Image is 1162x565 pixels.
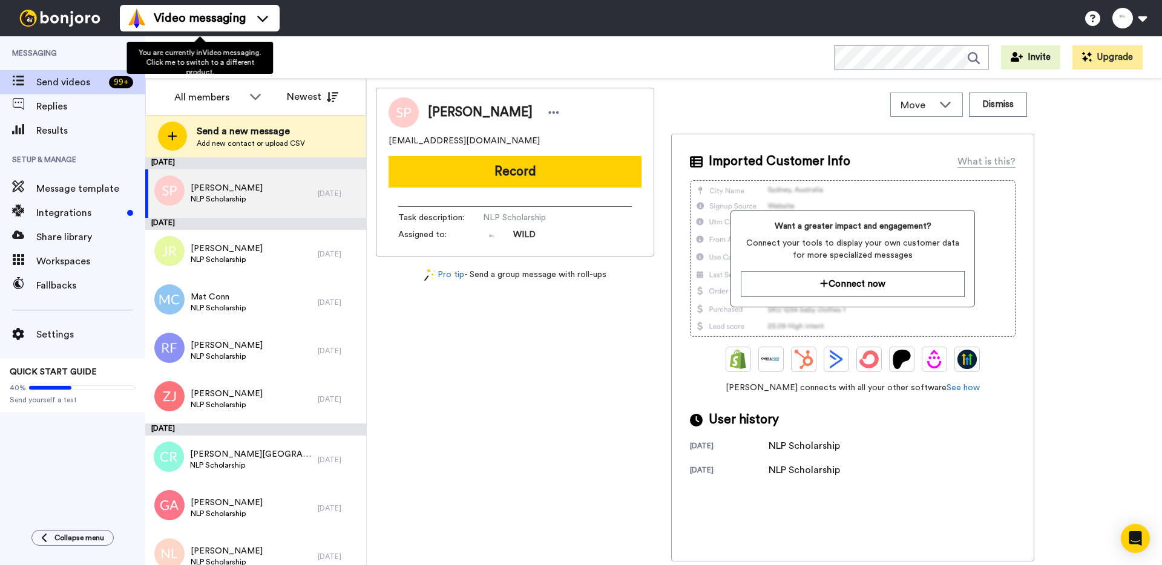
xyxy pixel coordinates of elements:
[892,350,911,369] img: Patreon
[191,545,263,557] span: [PERSON_NAME]
[1121,524,1150,553] div: Open Intercom Messenger
[191,255,263,264] span: NLP Scholarship
[794,350,813,369] img: Hubspot
[278,85,347,109] button: Newest
[318,552,360,561] div: [DATE]
[318,394,360,404] div: [DATE]
[154,490,185,520] img: ga.png
[191,351,263,361] span: NLP Scholarship
[424,269,464,281] a: Pro tip
[154,442,184,472] img: cr.png
[709,152,850,171] span: Imported Customer Info
[690,441,769,453] div: [DATE]
[761,350,781,369] img: Ontraport
[36,99,145,114] span: Replies
[1001,45,1060,70] button: Invite
[769,439,840,453] div: NLP Scholarship
[389,156,642,188] button: Record
[154,175,185,206] img: sp.png
[428,103,533,122] span: [PERSON_NAME]
[690,465,769,477] div: [DATE]
[10,368,97,376] span: QUICK START GUIDE
[197,124,305,139] span: Send a new message
[145,218,366,230] div: [DATE]
[36,75,104,90] span: Send videos
[741,220,964,232] span: Want a greater impact and engagement?
[901,98,933,113] span: Move
[36,123,145,138] span: Results
[154,381,185,411] img: zj.png
[197,139,305,148] span: Add new contact or upload CSV
[109,76,133,88] div: 99 +
[769,463,840,477] div: NLP Scholarship
[191,243,263,255] span: [PERSON_NAME]
[925,350,944,369] img: Drip
[957,350,977,369] img: GoHighLevel
[957,154,1016,169] div: What is this?
[36,181,145,196] span: Message template
[127,8,146,28] img: vm-color.svg
[827,350,846,369] img: ActiveCampaign
[191,339,263,351] span: [PERSON_NAME]
[191,303,246,313] span: NLP Scholarship
[154,10,246,27] span: Video messaging
[741,271,964,297] button: Connect now
[191,291,246,303] span: Mat Conn
[191,509,263,518] span: NLP Scholarship
[54,533,104,543] span: Collapse menu
[139,49,261,76] span: You are currently in Video messaging . Click me to switch to a different product.
[709,411,779,429] span: User history
[690,382,1016,394] span: [PERSON_NAME] connects with all your other software
[145,157,366,169] div: [DATE]
[36,278,145,293] span: Fallbacks
[154,284,185,315] img: mc.png
[318,189,360,198] div: [DATE]
[398,229,483,247] span: Assigned to:
[483,212,598,224] span: NLP Scholarship
[947,384,980,392] a: See how
[389,97,419,128] img: Image of Samantha Phelvin
[191,497,263,509] span: [PERSON_NAME]
[398,212,483,224] span: Task description :
[729,350,748,369] img: Shopify
[174,90,243,105] div: All members
[31,530,114,546] button: Collapse menu
[191,400,263,410] span: NLP Scholarship
[36,206,122,220] span: Integrations
[424,269,435,281] img: magic-wand.svg
[318,298,360,307] div: [DATE]
[15,10,105,27] img: bj-logo-header-white.svg
[36,254,145,269] span: Workspaces
[191,388,263,400] span: [PERSON_NAME]
[36,230,145,244] span: Share library
[36,327,145,342] span: Settings
[190,460,312,470] span: NLP Scholarship
[513,229,536,247] span: WILD
[318,249,360,259] div: [DATE]
[389,135,540,147] span: [EMAIL_ADDRESS][DOMAIN_NAME]
[154,236,185,266] img: jr.png
[376,269,654,281] div: - Send a group message with roll-ups
[483,229,501,247] img: db56d3b7-25cc-4860-a3ab-2408422e83c0-1733197158.jpg
[969,93,1027,117] button: Dismiss
[318,346,360,356] div: [DATE]
[10,383,26,393] span: 40%
[154,333,185,363] img: rf.png
[145,423,366,436] div: [DATE]
[10,395,136,405] span: Send yourself a test
[318,455,360,465] div: [DATE]
[191,182,263,194] span: [PERSON_NAME]
[318,503,360,513] div: [DATE]
[859,350,879,369] img: ConvertKit
[1072,45,1143,70] button: Upgrade
[191,194,263,204] span: NLP Scholarship
[190,448,312,460] span: [PERSON_NAME][GEOGRAPHIC_DATA]
[741,237,964,261] span: Connect your tools to display your own customer data for more specialized messages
